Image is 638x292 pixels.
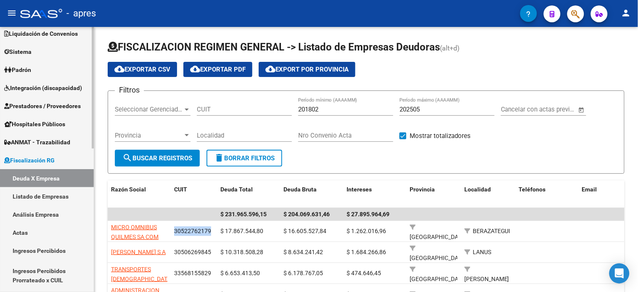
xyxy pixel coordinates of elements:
[4,119,65,129] span: Hospitales Públicos
[283,186,317,193] span: Deuda Bruta
[174,228,211,234] span: 30522762179
[609,263,630,284] div: Open Intercom Messenger
[114,64,124,74] mat-icon: cloud_download
[174,186,187,193] span: CUIT
[4,65,31,74] span: Padrón
[217,181,280,208] datatable-header-cell: Deuda Total
[410,131,471,141] span: Mostrar totalizadores
[347,186,372,193] span: Intereses
[214,153,224,163] mat-icon: delete
[171,181,217,208] datatable-header-cell: CUIT
[190,66,246,73] span: Exportar PDF
[174,270,211,276] span: 33568155829
[115,132,183,139] span: Provincia
[214,154,275,162] span: Borrar Filtros
[190,64,200,74] mat-icon: cloud_download
[283,228,326,234] span: $ 16.605.527,84
[174,249,211,255] span: 30506269845
[473,249,491,255] span: LANUS
[4,138,70,147] span: ANMAT - Trazabilidad
[4,29,78,38] span: Liquidación de Convenios
[108,181,171,208] datatable-header-cell: Razón Social
[114,66,170,73] span: Exportar CSV
[220,249,263,255] span: $ 10.318.508,28
[464,186,491,193] span: Localidad
[265,66,349,73] span: Export por Provincia
[4,83,82,93] span: Integración (discapacidad)
[347,249,386,255] span: $ 1.684.266,86
[7,8,17,18] mat-icon: menu
[183,62,252,77] button: Exportar PDF
[577,105,586,115] button: Open calendar
[516,181,579,208] datatable-header-cell: Teléfonos
[343,181,406,208] datatable-header-cell: Intereses
[122,154,192,162] span: Buscar Registros
[4,47,32,56] span: Sistema
[115,106,183,113] span: Seleccionar Gerenciador
[461,181,516,208] datatable-header-cell: Localidad
[410,186,435,193] span: Provincia
[265,64,275,74] mat-icon: cloud_download
[283,249,323,255] span: $ 8.634.241,42
[440,44,460,52] span: (alt+d)
[111,249,166,255] span: [PERSON_NAME] S A
[66,4,96,23] span: - apres
[410,255,466,261] span: [GEOGRAPHIC_DATA]
[406,181,461,208] datatable-header-cell: Provincia
[283,270,323,276] span: $ 6.178.767,05
[111,266,172,292] span: TRANSPORTES [DEMOGRAPHIC_DATA][PERSON_NAME] S. A.
[347,270,381,276] span: $ 474.646,45
[621,8,631,18] mat-icon: person
[283,211,330,218] span: $ 204.069.631,46
[115,84,144,96] h3: Filtros
[4,101,81,111] span: Prestadores / Proveedores
[347,211,389,218] span: $ 27.895.964,69
[347,228,386,234] span: $ 1.262.016,96
[111,186,146,193] span: Razón Social
[220,228,263,234] span: $ 17.867.544,80
[410,234,466,240] span: [GEOGRAPHIC_DATA]
[115,150,200,167] button: Buscar Registros
[4,156,55,165] span: Fiscalización RG
[464,276,509,282] span: [PERSON_NAME]
[220,211,267,218] span: $ 231.965.596,15
[280,181,343,208] datatable-header-cell: Deuda Bruta
[108,41,440,53] span: FISCALIZACION REGIMEN GENERAL -> Listado de Empresas Deudoras
[259,62,355,77] button: Export por Provincia
[473,228,511,234] span: BERAZATEGUI
[519,186,546,193] span: Teléfonos
[410,276,466,282] span: [GEOGRAPHIC_DATA]
[206,150,282,167] button: Borrar Filtros
[582,186,597,193] span: Email
[220,186,253,193] span: Deuda Total
[220,270,260,276] span: $ 6.653.413,50
[122,153,132,163] mat-icon: search
[111,224,159,250] span: MICRO OMNIBUS QUILMES SA COM IND Y FINANC
[108,62,177,77] button: Exportar CSV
